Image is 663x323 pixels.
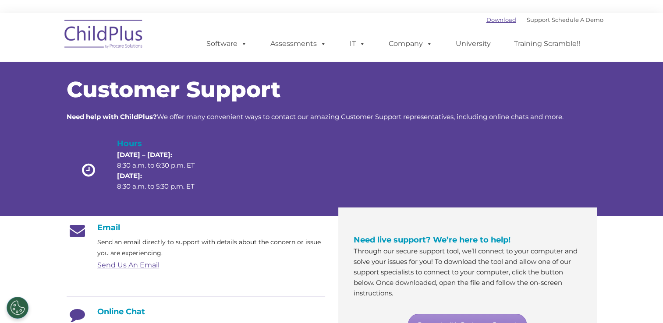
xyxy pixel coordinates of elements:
a: IT [341,35,374,53]
a: Send Us An Email [97,261,160,269]
a: Company [380,35,441,53]
strong: Need help with ChildPlus? [67,112,157,121]
span: Customer Support [67,76,280,103]
h4: Email [67,223,325,232]
span: We offer many convenient ways to contact our amazing Customer Support representatives, including ... [67,112,564,121]
font: | [486,16,603,23]
a: Assessments [262,35,335,53]
a: Support [527,16,550,23]
a: Download [486,16,516,23]
h4: Hours [117,137,210,150]
button: Cookies Settings [7,297,28,319]
p: Through our secure support tool, we’ll connect to your computer and solve your issues for you! To... [354,246,581,298]
strong: [DATE]: [117,172,142,180]
a: Schedule A Demo [552,16,603,23]
h4: Online Chat [67,307,325,316]
p: Send an email directly to support with details about the concern or issue you are experiencing. [97,237,325,259]
p: 8:30 a.m. to 6:30 p.m. ET 8:30 a.m. to 5:30 p.m. ET [117,150,210,192]
a: Training Scramble!! [505,35,589,53]
img: ChildPlus by Procare Solutions [60,14,148,57]
span: Need live support? We’re here to help! [354,235,511,245]
iframe: Chat Widget [520,228,663,323]
a: Software [198,35,256,53]
a: University [447,35,500,53]
strong: [DATE] – [DATE]: [117,151,172,159]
